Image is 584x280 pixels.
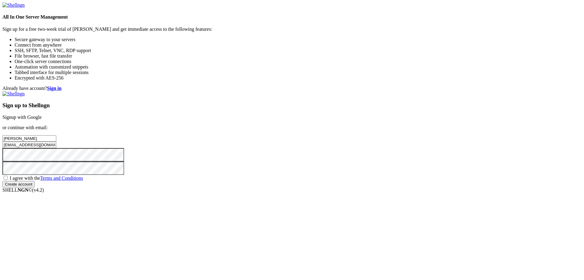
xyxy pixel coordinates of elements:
[2,102,582,109] h3: Sign up to Shellngn
[15,64,582,70] li: Automation with customized snippets
[2,14,582,20] h4: All In One Server Management
[2,142,56,148] input: Email address
[32,187,44,193] span: 4.2.0
[15,53,582,59] li: File browser, fast file transfer
[15,70,582,75] li: Tabbed interface for multiple sessions
[2,125,582,130] p: or continue with email:
[18,187,29,193] b: NGN
[2,2,25,8] img: Shellngn
[2,27,582,32] p: Sign up for a free two-week trial of [PERSON_NAME] and get immediate access to the following feat...
[2,135,56,142] input: Full name
[2,91,25,97] img: Shellngn
[2,86,582,91] div: Already have account?
[2,115,42,120] a: Signup with Google
[2,181,35,187] input: Create account
[15,48,582,53] li: SSH, SFTP, Telnet, VNC, RDP support
[15,75,582,81] li: Encrypted with AES-256
[47,86,62,91] a: Sign in
[2,187,44,193] span: SHELL ©
[10,175,83,181] span: I agree with the
[4,176,8,180] input: I agree with theTerms and Conditions
[15,37,582,42] li: Secure gateway to your servers
[15,59,582,64] li: One-click server connections
[15,42,582,48] li: Connect from anywhere
[40,175,83,181] a: Terms and Conditions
